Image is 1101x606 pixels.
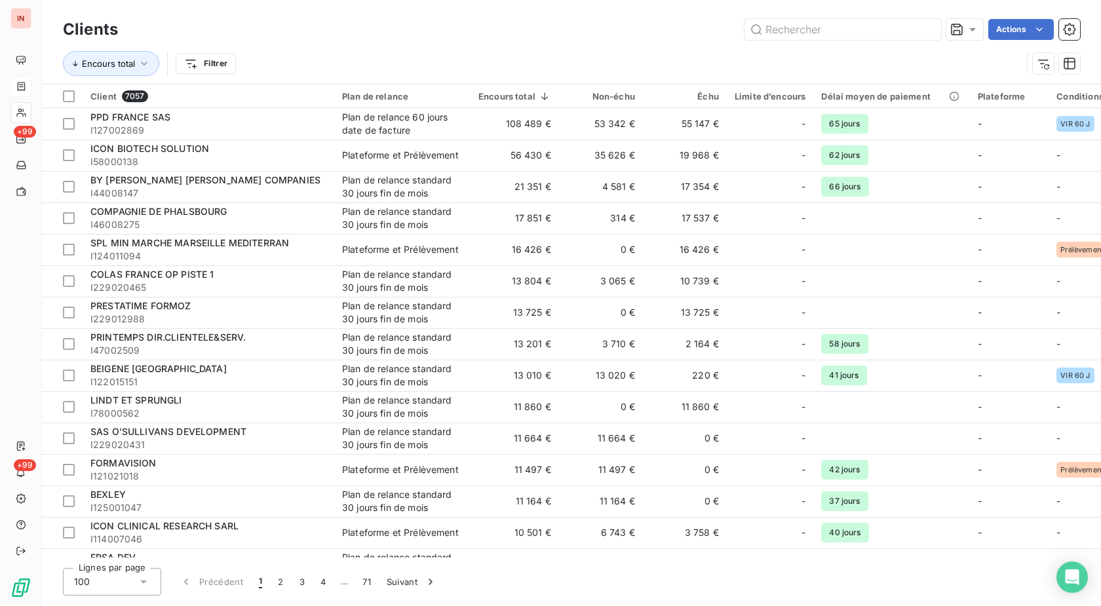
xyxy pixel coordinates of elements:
div: Plan de relance standard 30 jours fin de mois [342,174,463,200]
span: - [802,400,805,413]
td: 10 739 € [643,265,727,297]
button: 1 [251,568,270,596]
td: 108 489 € [471,108,559,140]
button: 4 [313,568,334,596]
span: - [802,337,805,350]
button: Précédent [172,568,251,596]
span: 41 jours [821,366,866,385]
button: Encours total [63,51,159,76]
span: I47002509 [90,344,326,357]
td: 17 537 € [643,202,727,234]
span: I229012988 [90,312,326,326]
div: Échu [651,91,719,102]
span: BY [PERSON_NAME] [PERSON_NAME] COMPANIES [90,174,320,185]
div: Limite d’encours [735,91,805,102]
input: Rechercher [744,19,941,40]
div: Délai moyen de paiement [821,91,961,102]
td: 10 421 € [643,548,727,580]
span: SPL MIN MARCHE MARSEILLE MEDITERRAN [90,237,289,248]
span: - [802,212,805,225]
span: 1 [259,575,262,588]
td: 314 € [559,202,643,234]
span: 40 jours [821,523,868,542]
span: - [978,495,982,506]
button: Filtrer [176,53,236,74]
span: VIR 60 J [1060,120,1090,128]
td: 11 860 € [643,391,727,423]
span: LINDT ET SPRUNGLI [90,394,182,406]
button: 3 [292,568,313,596]
span: I44008147 [90,187,326,200]
div: Plan de relance [342,91,463,102]
td: 55 147 € [643,108,727,140]
span: 65 jours [821,114,868,134]
div: Plateforme et Prélèvement [342,526,459,539]
span: - [978,149,982,161]
span: - [978,527,982,538]
span: - [978,338,982,349]
div: Non-échu [567,91,635,102]
span: COMPAGNIE DE PHALSBOURG [90,206,227,217]
span: - [978,464,982,475]
span: - [802,117,805,130]
div: Plan de relance standard 30 jours fin de mois [342,551,463,577]
button: 2 [270,568,291,596]
span: - [802,243,805,256]
td: 11 164 € [471,485,559,517]
div: Plateforme et Prélèvement [342,243,459,256]
span: - [1056,432,1060,444]
span: - [802,180,805,193]
span: - [978,275,982,286]
div: Plan de relance standard 30 jours fin de mois [342,299,463,326]
span: - [978,244,982,255]
span: - [1056,212,1060,223]
td: 13 804 € [471,265,559,297]
div: Plan de relance standard 30 jours fin de mois [342,425,463,451]
div: Open Intercom Messenger [1056,561,1088,593]
span: +99 [14,459,36,471]
span: 62 jours [821,145,868,165]
button: 71 [355,568,379,596]
span: 37 jours [821,491,868,511]
span: I46008275 [90,218,326,231]
span: I124011094 [90,250,326,263]
td: 6 743 € [559,517,643,548]
span: PRESTATIME FORMOZ [90,300,191,311]
span: I58000138 [90,155,326,168]
span: 58 jours [821,334,868,354]
td: 13 725 € [471,297,559,328]
td: 11 860 € [471,391,559,423]
span: - [1056,527,1060,538]
div: Plateforme [978,91,1041,102]
span: 66 jours [821,177,868,197]
td: 0 € [643,485,727,517]
span: SAS O'SULLIVANS DEVELOPMENT [90,426,246,437]
td: 10 501 € [471,517,559,548]
div: Plan de relance standard 30 jours fin de mois [342,394,463,420]
div: Encours total [478,91,551,102]
span: - [978,118,982,129]
h3: Clients [63,18,118,41]
td: 0 € [559,234,643,265]
div: Plan de relance 60 jours date de facture [342,111,463,137]
span: I121021018 [90,470,326,483]
td: 0 € [643,454,727,485]
td: 56 430 € [471,140,559,171]
span: - [1056,275,1060,286]
span: I127002869 [90,124,326,137]
span: PPD FRANCE SAS [90,111,170,123]
td: 16 426 € [643,234,727,265]
div: Plan de relance standard 30 jours fin de mois [342,205,463,231]
td: 0 € [643,423,727,454]
span: - [1056,338,1060,349]
td: 0 € [559,297,643,328]
span: Client [90,91,117,102]
div: Plan de relance standard 30 jours fin de mois [342,488,463,514]
td: 0 € [559,391,643,423]
span: - [802,149,805,162]
span: - [802,306,805,319]
td: 11 664 € [559,423,643,454]
div: Plan de relance standard 30 jours fin de mois [342,268,463,294]
span: ICON CLINICAL RESEARCH SARL [90,520,239,531]
span: Encours total [82,58,135,69]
